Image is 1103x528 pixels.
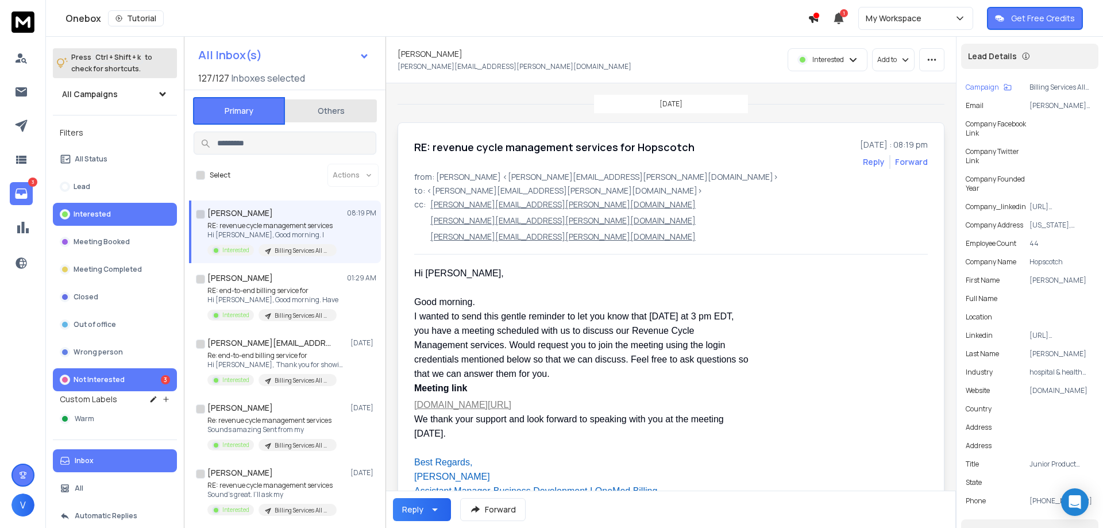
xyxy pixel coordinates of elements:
button: Not Interested3 [53,368,177,391]
p: Meeting Completed [74,265,142,274]
p: Lead Details [968,51,1017,62]
h3: Filters [53,125,177,141]
p: Interested [222,376,249,384]
button: Interested [53,203,177,226]
p: Interested [222,506,249,514]
p: Company Facebook Link [966,120,1035,138]
p: Employee Count [966,239,1016,248]
h3: Custom Labels [60,394,117,405]
h1: [PERSON_NAME] [207,402,273,414]
p: Closed [74,292,98,302]
span: 127 / 127 [198,71,229,85]
p: Billing Services All Mixed (OCT) [275,506,330,515]
p: Add to [877,55,897,64]
p: Company Address [966,221,1023,230]
button: Meeting Completed [53,258,177,281]
p: Interested [222,311,249,319]
p: 44 [1029,239,1094,248]
span: We thank your support and look forward to speaking with you at the meeting [DATE]. [414,414,726,438]
p: to: <[PERSON_NAME][EMAIL_ADDRESS][PERSON_NAME][DOMAIN_NAME]> [414,185,928,196]
p: address [966,423,992,432]
p: Hopscotch [1029,257,1094,267]
p: All Status [75,155,107,164]
button: All Inbox(s) [189,44,379,67]
button: Out of office [53,313,177,336]
p: Not Interested [74,375,125,384]
p: 08:19 PM [347,209,376,218]
p: My Workspace [866,13,926,24]
p: Company Name [966,257,1016,267]
p: Re: revenue cycle management services [207,416,337,425]
p: Billing Services All Mixed (OCT) [275,376,330,385]
span: Warm [75,414,94,423]
span: Ctrl + Shift + k [94,51,142,64]
button: Reply [393,498,451,521]
p: RE: end-to-end billing service for [207,286,338,295]
span: I wanted to send this gentle reminder to let you know that [DATE] at 3 pm EDT, you have a meeting... [414,311,751,379]
p: 01:29 AM [347,273,376,283]
p: [DATE] : 08:19 pm [860,139,928,151]
p: Press to check for shortcuts. [71,52,152,75]
p: Last Name [966,349,999,359]
p: location [966,313,992,322]
span: Meeting link [414,383,467,393]
p: state [966,478,982,487]
p: Hi [PERSON_NAME], Good morning. Have [207,295,338,305]
p: Email [966,101,984,110]
button: Others [285,98,377,124]
button: Inbox [53,449,177,472]
p: RE: revenue cycle management services [207,221,337,230]
p: Interested [222,441,249,449]
p: [DATE] [350,338,376,348]
p: Interested [812,55,844,64]
h1: RE: revenue cycle management services for Hopscotch [414,139,695,155]
p: [PHONE_NUMBER] [1029,496,1094,506]
p: Automatic Replies [75,511,137,521]
button: Reply [863,156,885,168]
p: [PERSON_NAME][EMAIL_ADDRESS][PERSON_NAME][DOMAIN_NAME] [1029,101,1094,110]
span: Assistant Manager-Business Development I OneMed Billing [414,486,657,496]
button: V [11,494,34,517]
p: Junior Product Manager [1029,460,1094,469]
span: Hi [PERSON_NAME], [414,268,504,278]
p: Billing Services All Mixed (OCT) [275,441,330,450]
h1: [PERSON_NAME] [398,48,462,60]
span: [PERSON_NAME] [414,472,490,481]
button: Meeting Booked [53,230,177,253]
button: All Campaigns [53,83,177,106]
div: Forward [895,156,928,168]
h1: [PERSON_NAME] [207,467,273,479]
p: Company Founded Year [966,175,1034,193]
p: [DATE] [660,99,682,109]
p: Address [966,441,992,450]
div: Open Intercom Messenger [1061,488,1089,516]
p: Billing Services All Mixed (OCT) [1029,83,1094,92]
h1: All Campaigns [62,88,118,100]
p: Interested [222,246,249,255]
p: [DOMAIN_NAME] [1029,386,1094,395]
h1: [PERSON_NAME] [207,272,273,284]
p: [PERSON_NAME][EMAIL_ADDRESS][PERSON_NAME][DOMAIN_NAME] [430,231,696,242]
p: hospital & health care [1029,368,1094,377]
p: linkedin [966,331,993,340]
button: All Status [53,148,177,171]
p: Inbox [75,456,94,465]
p: Billing Services All Mixed (OCT) [275,311,330,320]
p: [PERSON_NAME][EMAIL_ADDRESS][PERSON_NAME][DOMAIN_NAME] [430,199,696,210]
p: [PERSON_NAME][EMAIL_ADDRESS][PERSON_NAME][DOMAIN_NAME] [398,62,631,71]
p: Meeting Booked [74,237,130,246]
div: 3 [161,375,170,384]
a: [DOMAIN_NAME][URL] [414,400,511,410]
h3: Inboxes selected [232,71,305,85]
h1: All Inbox(s) [198,49,262,61]
p: from: [PERSON_NAME] <[PERSON_NAME][EMAIL_ADDRESS][PERSON_NAME][DOMAIN_NAME]> [414,171,928,183]
p: Lead [74,182,90,191]
span: 1 [840,9,848,17]
p: Full Name [966,294,997,303]
button: Lead [53,175,177,198]
p: RE: revenue cycle management services [207,481,337,490]
p: [URL][DOMAIN_NAME] [1029,331,1094,340]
